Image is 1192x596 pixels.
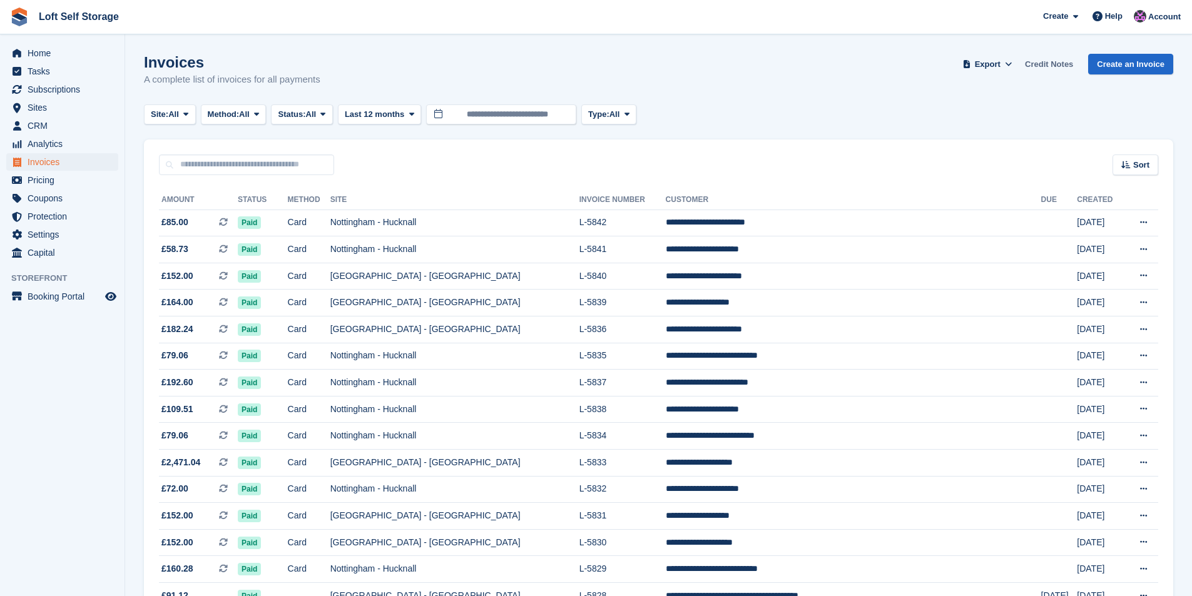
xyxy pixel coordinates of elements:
a: Preview store [103,289,118,304]
span: Settings [28,226,103,243]
a: menu [6,208,118,225]
span: Coupons [28,189,103,207]
span: £160.28 [161,562,193,575]
button: Status: All [271,104,332,125]
span: Paid [238,537,261,549]
span: Analytics [28,135,103,153]
td: Card [288,529,330,556]
span: £192.60 [161,376,193,389]
td: [GEOGRAPHIC_DATA] - [GEOGRAPHIC_DATA] [330,529,579,556]
span: £79.06 [161,429,188,442]
td: Card [288,343,330,370]
span: £72.00 [161,482,188,495]
button: Last 12 months [338,104,421,125]
span: Last 12 months [345,108,404,121]
span: All [306,108,317,121]
td: Card [288,370,330,396]
span: £79.06 [161,349,188,362]
td: [DATE] [1077,396,1124,423]
td: [DATE] [1077,316,1124,343]
td: [GEOGRAPHIC_DATA] - [GEOGRAPHIC_DATA] [330,503,579,530]
span: Paid [238,270,261,283]
td: [DATE] [1077,476,1124,503]
span: Paid [238,403,261,416]
td: L-5834 [579,423,666,450]
td: [DATE] [1077,503,1124,530]
a: menu [6,153,118,171]
a: menu [6,63,118,80]
td: [DATE] [1077,263,1124,290]
td: L-5837 [579,370,666,396]
td: Card [288,423,330,450]
a: menu [6,226,118,243]
td: Card [288,290,330,316]
span: Site: [151,108,168,121]
td: Card [288,210,330,236]
td: L-5833 [579,450,666,477]
span: Subscriptions [28,81,103,98]
a: menu [6,81,118,98]
td: [GEOGRAPHIC_DATA] - [GEOGRAPHIC_DATA] [330,450,579,477]
img: Amy Wright [1134,10,1146,23]
p: A complete list of invoices for all payments [144,73,320,87]
td: Nottingham - Hucknall [330,210,579,236]
td: Card [288,503,330,530]
th: Invoice Number [579,190,666,210]
button: Site: All [144,104,196,125]
td: Nottingham - Hucknall [330,423,579,450]
span: Paid [238,296,261,309]
td: [DATE] [1077,450,1124,477]
td: L-5836 [579,316,666,343]
span: £164.00 [161,296,193,309]
span: Status: [278,108,305,121]
td: Card [288,556,330,583]
span: Sites [28,99,103,116]
span: Type: [588,108,609,121]
td: L-5838 [579,396,666,423]
td: [DATE] [1077,423,1124,450]
th: Customer [666,190,1041,210]
span: All [609,108,620,121]
th: Status [238,190,287,210]
td: Card [288,236,330,263]
span: Protection [28,208,103,225]
span: Paid [238,350,261,362]
td: [DATE] [1077,370,1124,396]
a: menu [6,244,118,261]
button: Type: All [581,104,636,125]
a: menu [6,135,118,153]
td: L-5831 [579,503,666,530]
td: Card [288,450,330,477]
td: L-5829 [579,556,666,583]
span: Create [1043,10,1068,23]
a: menu [6,99,118,116]
td: L-5830 [579,529,666,556]
td: Nottingham - Hucknall [330,343,579,370]
td: Nottingham - Hucknall [330,476,579,503]
span: Paid [238,216,261,229]
td: L-5842 [579,210,666,236]
span: Method: [208,108,240,121]
span: Sort [1133,159,1149,171]
td: Card [288,316,330,343]
span: £109.51 [161,403,193,416]
span: Storefront [11,272,125,285]
a: menu [6,288,118,305]
th: Method [288,190,330,210]
h1: Invoices [144,54,320,71]
td: Card [288,476,330,503]
span: Paid [238,430,261,442]
a: menu [6,189,118,207]
span: Invoices [28,153,103,171]
span: Booking Portal [28,288,103,305]
td: L-5840 [579,263,666,290]
td: [DATE] [1077,236,1124,263]
span: All [239,108,250,121]
td: L-5835 [579,343,666,370]
span: Paid [238,483,261,495]
span: £2,471.04 [161,456,200,469]
td: Nottingham - Hucknall [330,556,579,583]
a: menu [6,44,118,62]
span: Tasks [28,63,103,80]
td: Card [288,396,330,423]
